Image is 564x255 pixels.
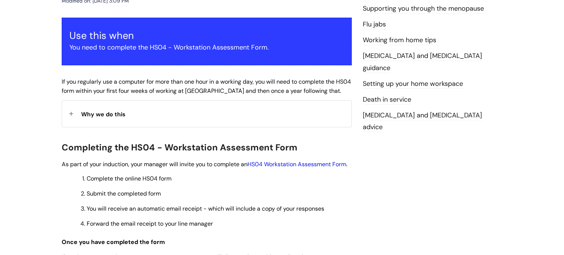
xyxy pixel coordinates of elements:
h3: Use this when [69,30,344,41]
span: Once you have completed the form [62,238,165,246]
a: HS04 Workstation Assessment Form [247,160,346,168]
span: If you regularly use a computer for more than one hour in a working day, you will need to complet... [62,78,351,95]
span: Forward the email receipt to your line manager [87,220,213,227]
a: Supporting you through the menopause [363,4,484,14]
span: Submit the completed form [87,190,161,197]
span: Complete the online HS04 form [87,175,171,182]
p: You need to complete the HS04 - Workstation Assessment Form. [69,41,344,53]
a: [MEDICAL_DATA] and [MEDICAL_DATA] advice [363,111,482,132]
a: Death in service [363,95,411,105]
a: Setting up your home workspace [363,79,463,89]
span: As part of your induction, your manager will invite you to complete an . [62,160,347,168]
a: Working from home tips [363,36,436,45]
span: Completing the HS04 - Workstation Assessment Form [62,142,297,153]
a: [MEDICAL_DATA] and [MEDICAL_DATA] guidance [363,51,482,73]
span: You will receive an automatic email receipt - which will include a copy of your responses [87,205,324,212]
a: Flu jabs [363,20,386,29]
span: Why we do this [81,110,126,118]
